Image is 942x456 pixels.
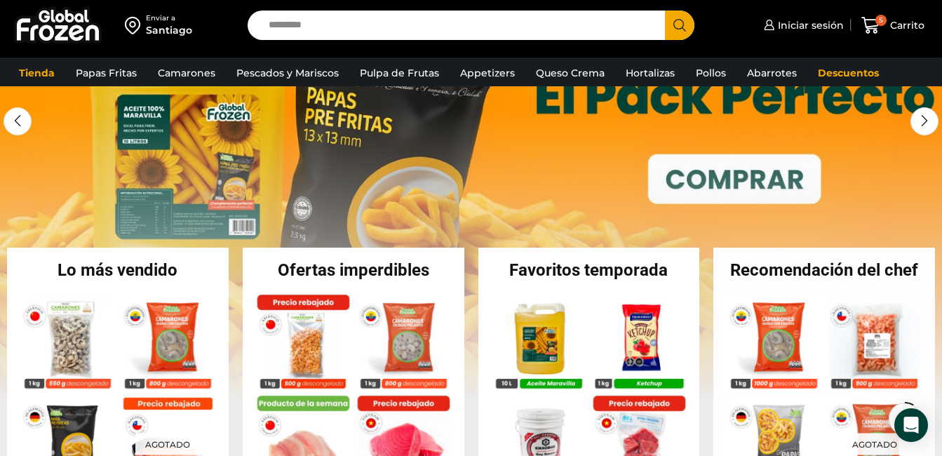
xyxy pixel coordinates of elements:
[453,60,522,86] a: Appetizers
[146,23,192,37] div: Santiago
[858,9,928,42] a: 5 Carrito
[875,15,887,26] span: 5
[740,60,804,86] a: Abarrotes
[353,60,446,86] a: Pulpa de Frutas
[7,262,229,279] h2: Lo más vendido
[151,60,222,86] a: Camarones
[4,107,32,135] div: Previous slide
[12,60,62,86] a: Tienda
[243,262,464,279] h2: Ofertas imperdibles
[910,107,938,135] div: Next slide
[811,60,886,86] a: Descuentos
[774,18,844,32] span: Iniciar sesión
[887,18,924,32] span: Carrito
[125,13,146,37] img: address-field-icon.svg
[69,60,144,86] a: Papas Fritas
[665,11,694,40] button: Search button
[713,262,935,279] h2: Recomendación del chef
[894,408,928,442] div: Open Intercom Messenger
[689,60,733,86] a: Pollos
[229,60,346,86] a: Pescados y Mariscos
[529,60,612,86] a: Queso Crema
[146,13,192,23] div: Enviar a
[619,60,682,86] a: Hortalizas
[760,11,844,39] a: Iniciar sesión
[842,433,907,455] p: Agotado
[478,262,700,279] h2: Favoritos temporada
[135,433,200,455] p: Agotado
